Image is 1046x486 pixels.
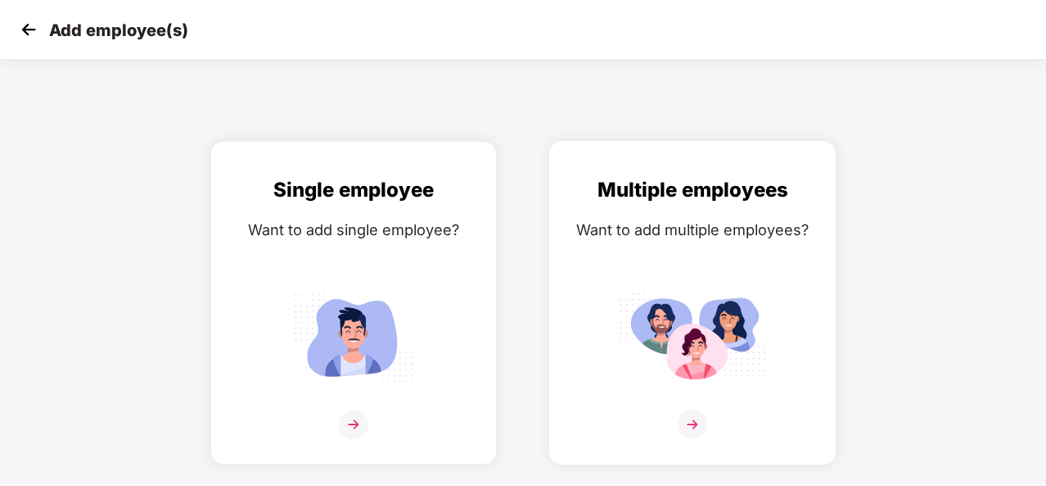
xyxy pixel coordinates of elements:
[566,218,818,242] div: Want to add multiple employees?
[228,175,480,206] div: Single employee
[678,410,707,439] img: svg+xml;base64,PHN2ZyB4bWxucz0iaHR0cDovL3d3dy53My5vcmcvMjAwMC9zdmciIHdpZHRoPSIzNiIgaGVpZ2h0PSIzNi...
[228,218,480,242] div: Want to add single employee?
[566,175,818,206] div: Multiple employees
[49,20,188,40] p: Add employee(s)
[619,286,766,388] img: svg+xml;base64,PHN2ZyB4bWxucz0iaHR0cDovL3d3dy53My5vcmcvMjAwMC9zdmciIGlkPSJNdWx0aXBsZV9lbXBsb3llZS...
[16,17,41,42] img: svg+xml;base64,PHN2ZyB4bWxucz0iaHR0cDovL3d3dy53My5vcmcvMjAwMC9zdmciIHdpZHRoPSIzMCIgaGVpZ2h0PSIzMC...
[339,410,368,439] img: svg+xml;base64,PHN2ZyB4bWxucz0iaHR0cDovL3d3dy53My5vcmcvMjAwMC9zdmciIHdpZHRoPSIzNiIgaGVpZ2h0PSIzNi...
[280,286,427,388] img: svg+xml;base64,PHN2ZyB4bWxucz0iaHR0cDovL3d3dy53My5vcmcvMjAwMC9zdmciIGlkPSJTaW5nbGVfZW1wbG95ZWUiIH...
